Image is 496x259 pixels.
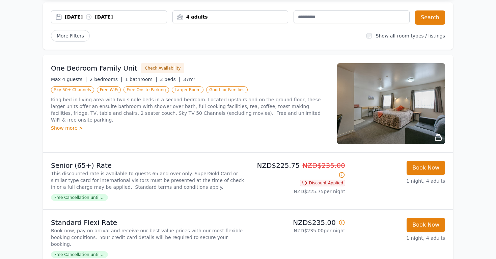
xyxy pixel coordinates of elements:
[51,251,108,258] span: Free Cancellation until ...
[206,86,247,93] span: Good for Families
[251,161,345,180] p: NZD$225.75
[351,235,445,241] p: 1 night, 4 adults
[300,180,345,186] span: Discount Applied
[51,77,87,82] span: Max 4 guests |
[51,96,329,123] p: King bed in living area with two single beds in a second bedroom. Located upstairs and on the gro...
[141,63,184,73] button: Check Availability
[51,86,94,93] span: Sky 50+ Channels
[123,86,169,93] span: Free Onsite Parking
[51,63,137,73] h3: One Bedroom Family Unit
[51,125,329,131] div: Show more >
[302,161,345,170] span: NZD$235.00
[173,14,288,20] div: 4 adults
[376,33,445,38] label: Show all room types / listings
[407,161,445,175] button: Book Now
[65,14,167,20] div: [DATE] [DATE]
[97,86,121,93] span: Free WiFi
[415,10,445,25] button: Search
[51,218,245,227] p: Standard Flexi Rate
[351,178,445,184] p: 1 night, 4 adults
[51,30,90,42] span: More Filters
[51,170,245,190] p: This discounted rate is available to guests 65 and over only. SuperGold Card or similar type card...
[51,194,108,201] span: Free Cancellation until ...
[251,218,345,227] p: NZD$235.00
[251,227,345,234] p: NZD$235.00 per night
[90,77,122,82] span: 2 bedrooms |
[251,188,345,195] p: NZD$225.75 per night
[183,77,195,82] span: 37m²
[51,227,245,248] p: Book now, pay on arrival and receive our best value prices with our most flexible booking conditi...
[160,77,181,82] span: 3 beds |
[172,86,204,93] span: Larger Room
[125,77,157,82] span: 1 bathroom |
[407,218,445,232] button: Book Now
[51,161,245,170] p: Senior (65+) Rate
